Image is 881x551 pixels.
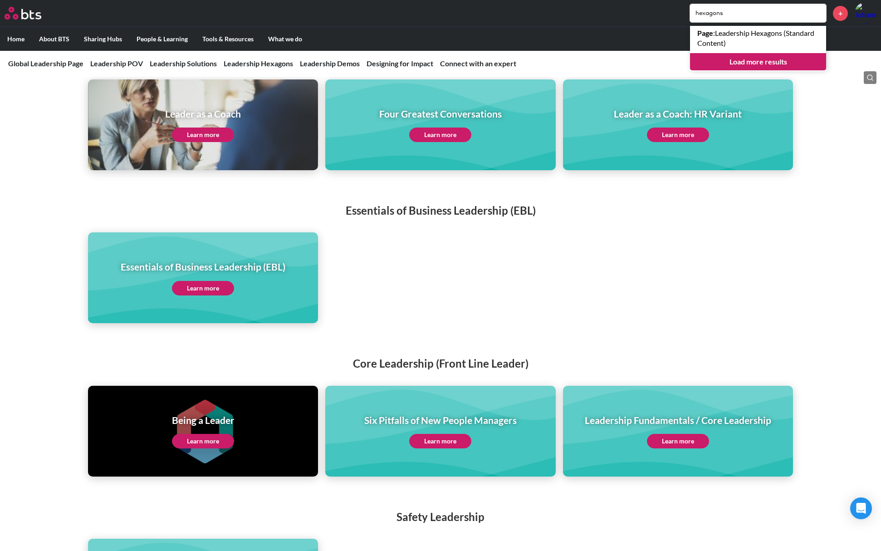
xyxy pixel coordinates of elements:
[300,59,360,68] a: Leadership Demos
[261,27,309,51] label: What we do
[855,2,876,24] a: Profile
[855,2,876,24] img: Johanna Lindquist
[77,27,129,51] label: Sharing Hubs
[647,128,709,142] a: Learn more
[129,27,195,51] label: People & Learning
[121,260,285,273] h1: Essentials of Business Leadership (EBL)
[172,281,234,295] a: Learn more
[409,434,471,448] a: Learn more
[172,413,235,427] h1: Being a Leader
[697,29,713,37] strong: Page
[172,128,234,142] a: Learn more
[5,7,58,20] a: Go home
[379,107,502,120] h1: Four Greatest Conversations
[90,59,143,68] a: Leadership POV
[614,107,742,120] h1: Leader as a Coach: HR Variant
[647,434,709,448] a: Learn more
[5,7,41,20] img: BTS Logo
[224,59,293,68] a: Leadership Hexagons
[150,59,217,68] a: Leadership Solutions
[165,107,241,120] h1: Leader as a Coach
[585,413,771,427] h1: Leadership Fundamentals / Core Leadership
[367,59,433,68] a: Designing for Impact
[8,59,83,68] a: Global Leadership Page
[690,26,826,51] a: Page:Leadership Hexagons (Standard Content)
[172,434,234,448] a: Learn more
[364,413,517,427] h1: Six Pitfalls of New People Managers
[409,128,471,142] a: Learn more
[690,53,826,70] a: Load more results
[32,27,77,51] label: About BTS
[850,497,872,519] div: Open Intercom Messenger
[195,27,261,51] label: Tools & Resources
[440,59,516,68] a: Connect with an expert
[833,6,848,21] a: +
